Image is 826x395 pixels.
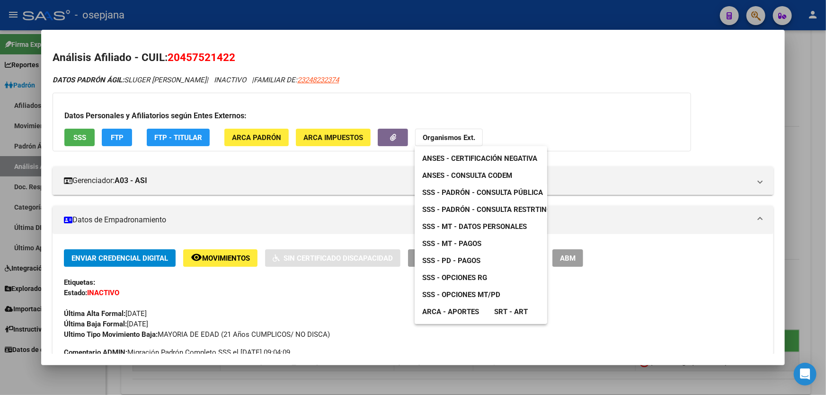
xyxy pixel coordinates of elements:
[415,150,545,167] a: ANSES - Certificación Negativa
[422,290,500,299] span: SSS - Opciones MT/PD
[415,269,495,286] a: SSS - Opciones RG
[415,235,489,252] a: SSS - MT - Pagos
[487,303,535,320] a: SRT - ART
[415,286,508,303] a: SSS - Opciones MT/PD
[794,363,817,386] div: Open Intercom Messenger
[415,201,570,218] a: SSS - Padrón - Consulta Restrtingida
[422,239,481,248] span: SSS - MT - Pagos
[422,154,537,163] span: ANSES - Certificación Negativa
[422,188,543,197] span: SSS - Padrón - Consulta Pública
[494,307,528,316] span: SRT - ART
[415,303,487,320] a: ARCA - Aportes
[415,184,551,201] a: SSS - Padrón - Consulta Pública
[422,205,563,214] span: SSS - Padrón - Consulta Restrtingida
[415,252,488,269] a: SSS - PD - Pagos
[422,222,527,231] span: SSS - MT - Datos Personales
[422,273,487,282] span: SSS - Opciones RG
[415,167,520,184] a: ANSES - Consulta CODEM
[422,171,512,180] span: ANSES - Consulta CODEM
[415,218,534,235] a: SSS - MT - Datos Personales
[422,307,479,316] span: ARCA - Aportes
[422,256,480,265] span: SSS - PD - Pagos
